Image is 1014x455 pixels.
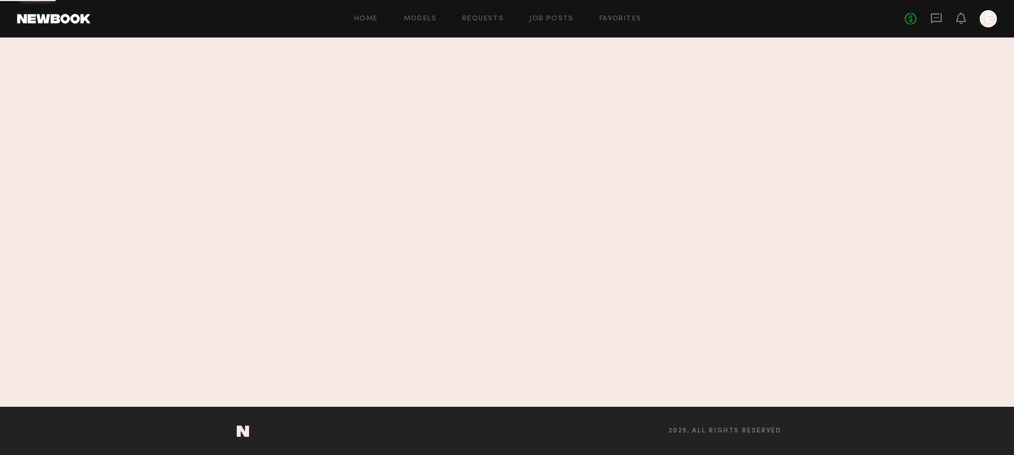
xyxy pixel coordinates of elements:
[599,16,642,23] a: Favorites
[980,10,997,27] a: E
[529,16,574,23] a: Job Posts
[354,16,378,23] a: Home
[404,16,437,23] a: Models
[462,16,504,23] a: Requests
[669,428,782,435] span: 2025, all rights reserved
